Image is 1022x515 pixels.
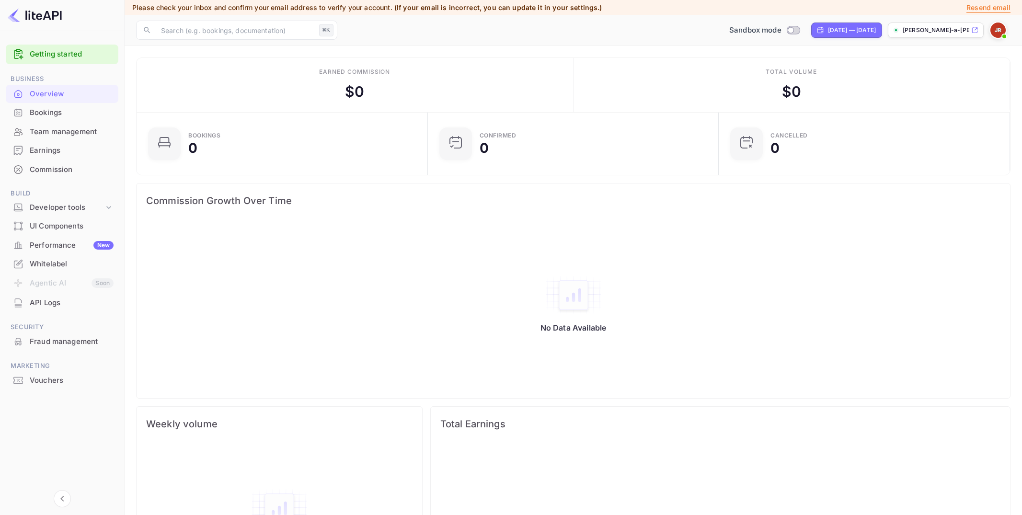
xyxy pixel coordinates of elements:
div: API Logs [6,294,118,312]
span: (If your email is incorrect, you can update it in your settings.) [394,3,602,11]
div: Fraud management [6,332,118,351]
div: Click to change the date range period [811,23,882,38]
div: Commission [30,164,114,175]
div: UI Components [30,221,114,232]
div: Commission [6,160,118,179]
div: [DATE] — [DATE] [828,26,876,34]
div: Bookings [188,133,220,138]
div: Developer tools [30,202,104,213]
div: Team management [30,126,114,137]
div: Developer tools [6,199,118,216]
div: $ 0 [345,81,364,103]
div: Team management [6,123,118,141]
a: API Logs [6,294,118,311]
div: PerformanceNew [6,236,118,255]
span: Please check your inbox and confirm your email address to verify your account. [132,3,392,11]
a: UI Components [6,217,118,235]
div: Vouchers [30,375,114,386]
div: Whitelabel [30,259,114,270]
span: Commission Growth Over Time [146,193,1000,208]
a: Overview [6,85,118,103]
div: Total volume [766,68,817,76]
a: Commission [6,160,118,178]
a: Getting started [30,49,114,60]
span: Build [6,188,118,199]
div: CANCELLED [770,133,808,138]
span: Marketing [6,361,118,371]
div: Overview [30,89,114,100]
a: Fraud management [6,332,118,350]
p: Resend email [966,2,1011,13]
a: Earnings [6,141,118,159]
div: API Logs [30,298,114,309]
img: LiteAPI logo [8,8,62,23]
div: Fraud management [30,336,114,347]
div: UI Components [6,217,118,236]
div: 0 [480,141,489,155]
span: Weekly volume [146,416,413,432]
div: Confirmed [480,133,517,138]
a: Whitelabel [6,255,118,273]
div: Earnings [6,141,118,160]
div: 0 [770,141,780,155]
a: Vouchers [6,371,118,389]
img: John A Richards [990,23,1006,38]
a: Team management [6,123,118,140]
button: Collapse navigation [54,490,71,507]
div: $ 0 [782,81,801,103]
div: Switch to Production mode [725,25,804,36]
div: Bookings [6,103,118,122]
a: Bookings [6,103,118,121]
div: ⌘K [319,24,333,36]
p: No Data Available [540,323,607,332]
span: Security [6,322,118,332]
div: Earned commission [319,68,390,76]
span: Total Earnings [440,416,1000,432]
div: Vouchers [6,371,118,390]
a: PerformanceNew [6,236,118,254]
input: Search (e.g. bookings, documentation) [155,21,315,40]
div: Performance [30,240,114,251]
div: New [93,241,114,250]
div: Bookings [30,107,114,118]
div: Getting started [6,45,118,64]
div: Whitelabel [6,255,118,274]
p: [PERSON_NAME]-a-[PERSON_NAME]-tt46g.... [903,26,969,34]
img: empty-state-table2.svg [545,275,602,315]
span: Sandbox mode [729,25,781,36]
span: Business [6,74,118,84]
div: 0 [188,141,197,155]
div: Earnings [30,145,114,156]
